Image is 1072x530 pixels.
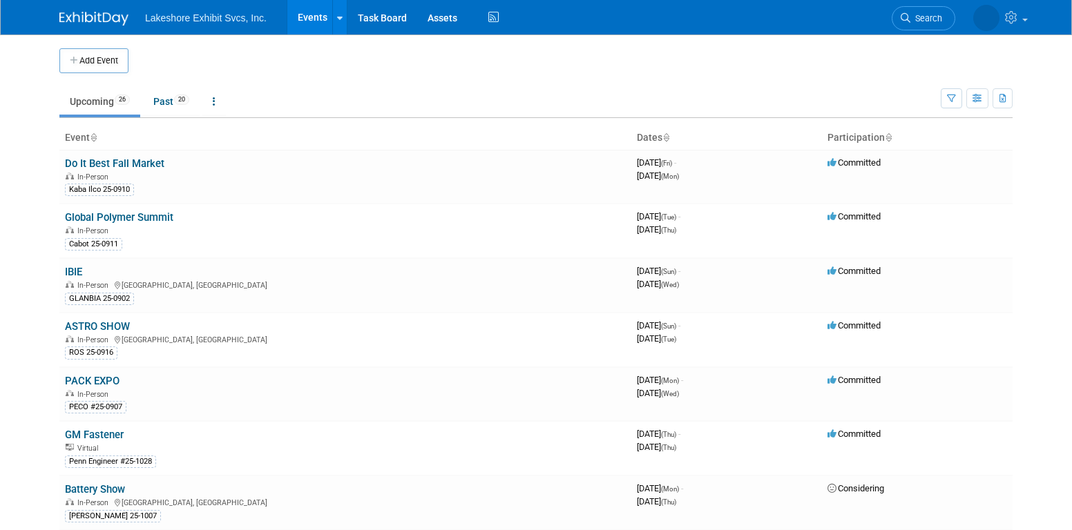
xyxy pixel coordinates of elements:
[637,320,680,331] span: [DATE]
[637,496,676,507] span: [DATE]
[637,429,680,439] span: [DATE]
[661,226,676,234] span: (Thu)
[973,5,999,31] img: MICHELLE MOYA
[661,173,679,180] span: (Mon)
[66,173,74,179] img: In-Person Event
[822,126,1013,150] th: Participation
[637,157,676,168] span: [DATE]
[66,335,74,342] img: In-Person Event
[66,498,74,505] img: In-Person Event
[77,498,113,507] span: In-Person
[65,266,82,278] a: IBIE
[681,375,683,385] span: -
[637,333,676,344] span: [DATE]
[637,483,683,493] span: [DATE]
[892,6,955,30] a: Search
[65,510,161,522] div: [PERSON_NAME] 25-1007
[143,88,200,115] a: Past20
[637,170,679,181] span: [DATE]
[678,429,680,439] span: -
[661,268,676,275] span: (Sun)
[65,455,156,468] div: Penn Engineer #25-1028
[661,322,676,330] span: (Sun)
[66,281,74,288] img: In-Person Event
[637,442,676,452] span: [DATE]
[174,95,189,105] span: 20
[637,388,679,398] span: [DATE]
[661,444,676,451] span: (Thu)
[65,346,117,359] div: ROS 25-0916
[827,375,881,385] span: Committed
[827,483,884,493] span: Considering
[681,483,683,493] span: -
[65,293,134,305] div: GLANBIA 25-0902
[661,213,676,221] span: (Tue)
[661,498,676,506] span: (Thu)
[661,431,676,438] span: (Thu)
[678,211,680,222] span: -
[637,266,680,276] span: [DATE]
[65,483,125,495] a: Battery Show
[145,12,267,23] span: Lakeshore Exhibit Svcs, Inc.
[77,281,113,290] span: In-Person
[910,13,942,23] span: Search
[637,375,683,385] span: [DATE]
[66,226,74,233] img: In-Person Event
[90,132,97,143] a: Sort by Event Name
[637,224,676,235] span: [DATE]
[65,320,130,333] a: ASTRO SHOW
[678,266,680,276] span: -
[65,184,134,196] div: Kaba Ilco 25-0910
[827,320,881,331] span: Committed
[661,390,679,397] span: (Wed)
[827,157,881,168] span: Committed
[77,173,113,181] span: In-Person
[65,401,126,413] div: PECO #25-0907
[65,279,626,290] div: [GEOGRAPHIC_DATA], [GEOGRAPHIC_DATA]
[66,444,74,451] img: Virtual Event
[65,157,164,170] a: Do It Best Fall Market
[59,48,128,73] button: Add Event
[827,266,881,276] span: Committed
[661,159,672,167] span: (Fri)
[637,211,680,222] span: [DATE]
[77,226,113,235] span: In-Person
[674,157,676,168] span: -
[65,375,119,387] a: PACK EXPO
[65,333,626,344] div: [GEOGRAPHIC_DATA], [GEOGRAPHIC_DATA]
[662,132,669,143] a: Sort by Start Date
[65,496,626,507] div: [GEOGRAPHIC_DATA], [GEOGRAPHIC_DATA]
[77,390,113,399] span: In-Person
[59,126,631,150] th: Event
[661,377,679,384] span: (Mon)
[661,485,679,493] span: (Mon)
[77,335,113,344] span: In-Person
[65,238,122,251] div: Cabot 25-0911
[678,320,680,331] span: -
[637,279,679,289] span: [DATE]
[661,335,676,343] span: (Tue)
[115,95,130,105] span: 26
[827,429,881,439] span: Committed
[66,390,74,397] img: In-Person Event
[59,12,128,26] img: ExhibitDay
[65,211,173,224] a: Global Polymer Summit
[827,211,881,222] span: Committed
[661,281,679,288] span: (Wed)
[631,126,822,150] th: Dates
[65,429,124,441] a: GM Fastener
[77,444,102,453] span: Virtual
[59,88,140,115] a: Upcoming26
[885,132,892,143] a: Sort by Participation Type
